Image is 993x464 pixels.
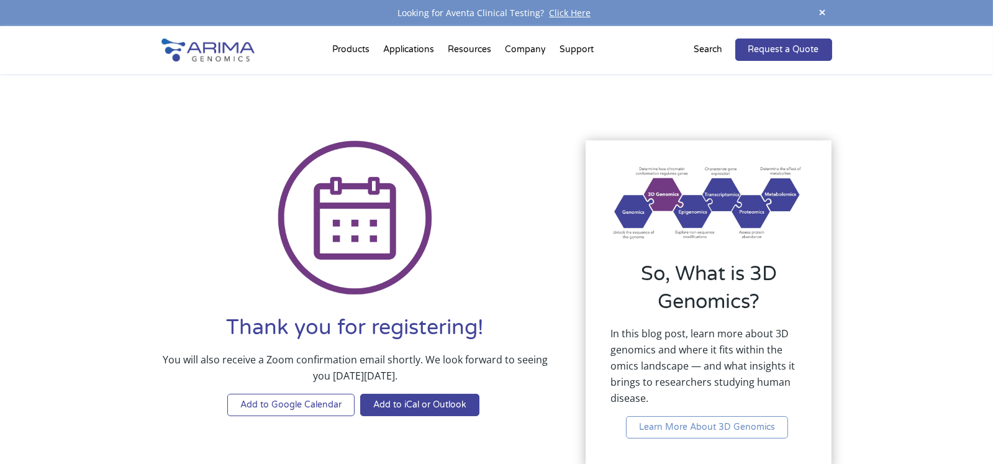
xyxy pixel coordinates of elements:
[694,42,723,58] p: Search
[161,5,832,21] div: Looking for Aventa Clinical Testing?
[626,416,788,439] a: Learn More About 3D Genomics
[735,39,832,61] a: Request a Quote
[544,7,596,19] a: Click Here
[161,352,549,394] p: You will also receive a Zoom confirmation email shortly. We look forward to seeing you [DATE][DATE].
[161,39,255,61] img: Arima-Genomics-logo
[227,394,355,416] a: Add to Google Calendar
[278,140,433,296] img: Icon Calendar
[161,314,549,352] h1: Thank you for registering!
[610,260,807,325] h2: So, What is 3D Genomics?
[610,325,807,416] p: In this blog post, learn more about 3D genomics and where it fits within the omics landscape — an...
[360,394,479,416] a: Add to iCal or Outlook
